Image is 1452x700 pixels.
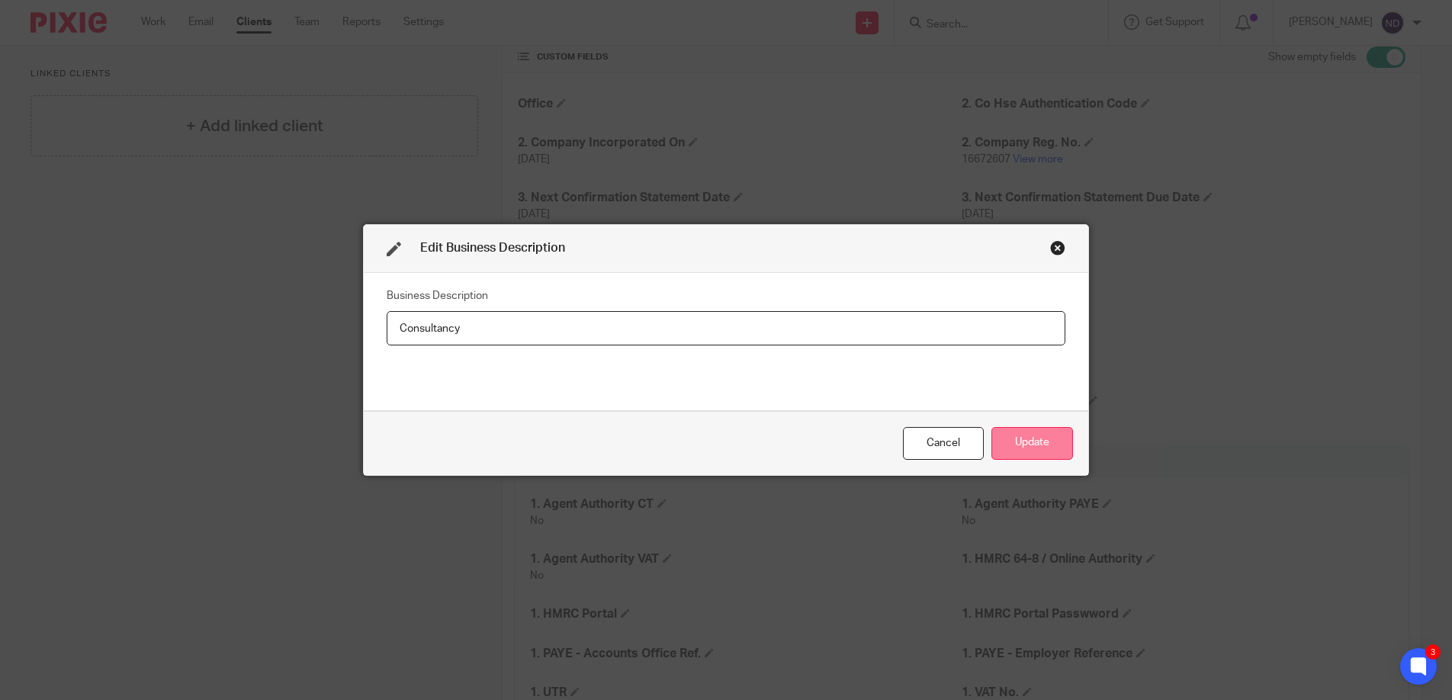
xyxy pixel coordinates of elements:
button: Update [991,427,1073,460]
div: Close this dialog window [903,427,984,460]
div: Close this dialog window [1050,240,1065,255]
span: Edit Business Description [420,242,565,254]
label: Business Description [387,288,488,303]
input: Business Description [387,311,1065,345]
div: 3 [1425,644,1441,660]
